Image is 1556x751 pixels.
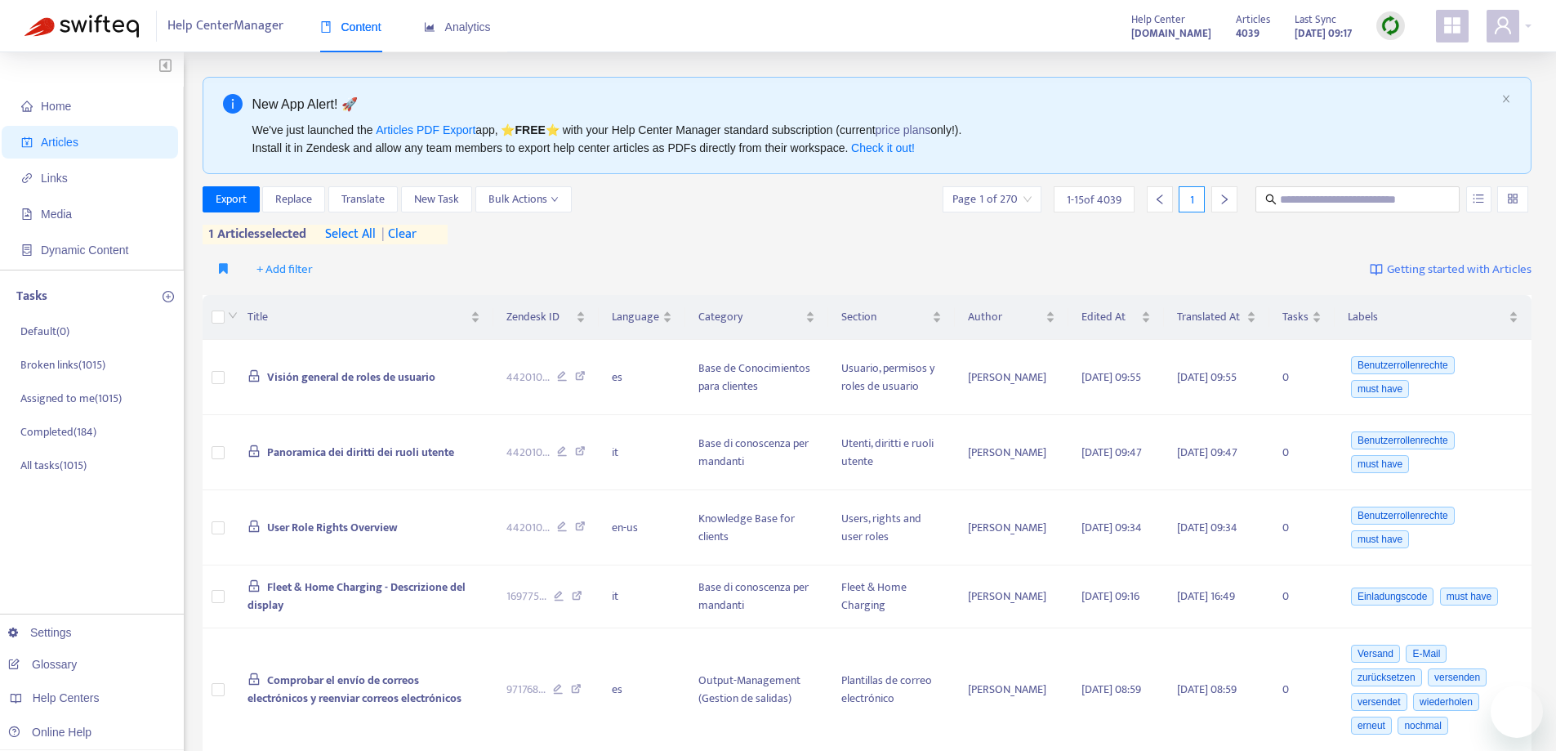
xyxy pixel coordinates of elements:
[506,369,550,387] span: 442010 ...
[1428,668,1487,686] span: versenden
[203,225,307,244] span: 1 articles selected
[1177,680,1237,699] span: [DATE] 08:59
[41,136,78,149] span: Articles
[551,195,559,203] span: down
[1131,24,1211,42] a: [DOMAIN_NAME]
[247,671,461,708] span: Comprobar el envío de correos electrónicos y reenviar correos electrónicos
[685,490,828,565] td: Knowledge Base for clients
[685,295,828,340] th: Category
[20,356,105,373] p: Broken links ( 1015 )
[1351,693,1407,711] span: versendet
[21,208,33,220] span: file-image
[1164,295,1269,340] th: Translated At
[1177,308,1243,326] span: Translated At
[1131,25,1211,42] strong: [DOMAIN_NAME]
[401,186,472,212] button: New Task
[493,295,599,340] th: Zendesk ID
[612,308,659,326] span: Language
[376,123,475,136] a: Articles PDF Export
[1269,295,1335,340] th: Tasks
[1081,308,1138,326] span: Edited At
[20,390,122,407] p: Assigned to me ( 1015 )
[21,172,33,184] span: link
[267,368,435,387] span: Visión general de roles de usuario
[828,295,956,340] th: Section
[506,588,546,606] span: 169775 ...
[247,369,261,382] span: lock
[16,287,47,306] p: Tasks
[1387,261,1531,279] span: Getting started with Articles
[1131,11,1185,29] span: Help Center
[223,94,243,114] span: info-circle
[41,172,68,185] span: Links
[275,190,312,208] span: Replace
[955,340,1068,415] td: [PERSON_NAME]
[167,11,283,42] span: Help Center Manager
[320,21,332,33] span: book
[247,673,261,686] span: lock
[1177,587,1235,606] span: [DATE] 16:49
[1406,645,1447,663] span: E-Mail
[1351,530,1409,548] span: must have
[828,340,956,415] td: Usuario, permisos y roles de usuario
[599,340,685,415] td: es
[1491,686,1543,738] iframe: Schaltfläche zum Öffnen des Messaging-Fensters
[8,626,72,639] a: Settings
[968,308,1042,326] span: Author
[1351,717,1392,735] span: erneut
[1269,490,1335,565] td: 0
[1370,263,1383,276] img: image-link
[1351,507,1455,525] span: Benutzerrollenrechte
[1081,518,1142,537] span: [DATE] 09:34
[599,295,685,340] th: Language
[1177,443,1237,462] span: [DATE] 09:47
[685,565,828,628] td: Base di conoscenza per mandanti
[955,565,1068,628] td: [PERSON_NAME]
[247,520,261,533] span: lock
[163,291,174,302] span: plus-circle
[506,308,573,326] span: Zendesk ID
[8,658,77,671] a: Glossary
[1442,16,1462,35] span: appstore
[325,225,376,244] span: select all
[1269,565,1335,628] td: 0
[252,121,1496,157] div: We've just launched the app, ⭐ ⭐️ with your Help Center Manager standard subscription (current on...
[1081,680,1141,699] span: [DATE] 08:59
[828,565,956,628] td: Fleet & Home Charging
[20,323,69,340] p: Default ( 0 )
[1177,368,1237,387] span: [DATE] 09:55
[599,415,685,490] td: it
[685,340,828,415] td: Base de Conocimientos para clientes
[1335,295,1531,340] th: Labels
[1265,194,1277,205] span: search
[1351,380,1409,398] span: must have
[1351,431,1455,449] span: Benutzerrollenrechte
[851,141,915,154] a: Check it out!
[1269,415,1335,490] td: 0
[267,518,398,537] span: User Role Rights Overview
[381,223,385,245] span: |
[1493,16,1513,35] span: user
[1295,25,1352,42] strong: [DATE] 09:17
[488,190,559,208] span: Bulk Actions
[841,308,930,326] span: Section
[234,295,493,340] th: Title
[685,415,828,490] td: Base di conoscenza per mandanti
[828,415,956,490] td: Utenti, diritti e ruoli utente
[252,94,1496,114] div: New App Alert! 🚀
[955,415,1068,490] td: [PERSON_NAME]
[41,100,71,113] span: Home
[475,186,572,212] button: Bulk Actionsdown
[247,308,467,326] span: Title
[244,257,325,283] button: + Add filter
[1351,588,1433,606] span: Einladungscode
[1501,94,1511,104] span: close
[320,20,381,34] span: Content
[424,21,435,33] span: area-chart
[1219,194,1230,205] span: right
[25,15,139,38] img: Swifteq
[1282,308,1309,326] span: Tasks
[1466,186,1491,212] button: unordered-list
[20,457,87,474] p: All tasks ( 1015 )
[1068,295,1164,340] th: Edited At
